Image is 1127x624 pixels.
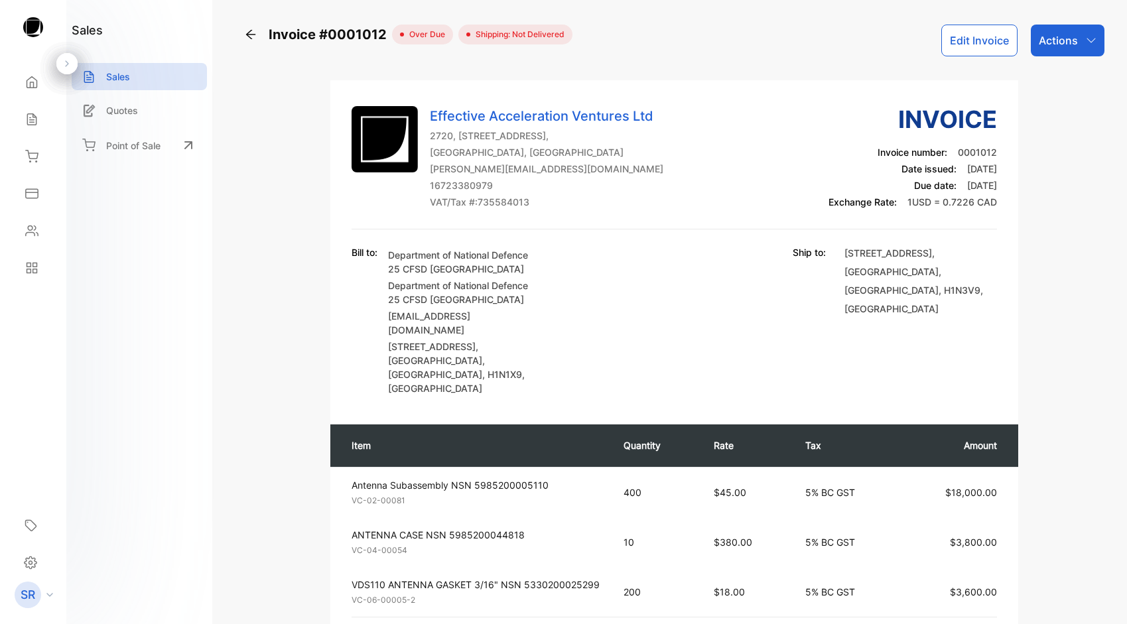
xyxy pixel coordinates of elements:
[430,162,663,176] p: [PERSON_NAME][EMAIL_ADDRESS][DOMAIN_NAME]
[714,536,752,548] span: $380.00
[21,586,35,603] p: SR
[352,245,377,259] p: Bill to:
[805,585,887,599] p: 5% BC GST
[352,478,600,492] p: Antenna Subassembly NSN 5985200005110
[106,70,130,84] p: Sales
[829,101,997,137] h3: Invoice
[1071,568,1127,624] iframe: LiveChat chat widget
[482,369,522,380] span: , H1N1X9
[714,487,746,498] span: $45.00
[269,25,392,44] span: Invoice #0001012
[388,309,541,337] p: [EMAIL_ADDRESS][DOMAIN_NAME]
[430,195,663,209] p: VAT/Tax #: 735584013
[388,341,476,352] span: [STREET_ADDRESS]
[352,106,418,172] img: Company Logo
[72,21,103,39] h1: sales
[714,438,779,452] p: Rate
[914,180,957,191] span: Due date:
[950,586,997,597] span: $3,600.00
[878,147,947,158] span: Invoice number:
[352,544,600,556] p: VC-04-00054
[1031,25,1104,56] button: Actions
[106,103,138,117] p: Quotes
[72,63,207,90] a: Sales
[939,284,980,296] span: , H1N3V9
[793,245,826,259] p: Ship to:
[624,438,687,452] p: Quantity
[829,196,897,208] span: Exchange Rate:
[967,180,997,191] span: [DATE]
[430,178,663,192] p: 16723380979
[388,279,541,306] p: Department of National Defence 25 CFSD [GEOGRAPHIC_DATA]
[430,106,663,126] p: Effective Acceleration Ventures Ltd
[805,438,887,452] p: Tax
[388,248,541,276] p: Department of National Defence 25 CFSD [GEOGRAPHIC_DATA]
[945,487,997,498] span: $18,000.00
[352,438,597,452] p: Item
[352,495,600,507] p: VC-02-00081
[958,147,997,158] span: 0001012
[805,535,887,549] p: 5% BC GST
[352,594,600,606] p: VC-06-00005-2
[950,536,997,548] span: $3,800.00
[805,485,887,499] p: 5% BC GST
[1039,32,1078,48] p: Actions
[967,163,997,174] span: [DATE]
[430,145,663,159] p: [GEOGRAPHIC_DATA], [GEOGRAPHIC_DATA]
[844,247,932,259] span: [STREET_ADDRESS]
[624,585,687,599] p: 200
[901,163,957,174] span: Date issued:
[470,29,564,40] span: Shipping: Not Delivered
[404,29,445,40] span: over due
[714,586,745,597] span: $18.00
[23,17,43,37] img: logo
[352,578,600,592] p: VDS110 ANTENNA GASKET 3/16" NSN 5330200025299
[72,97,207,124] a: Quotes
[106,139,161,153] p: Point of Sale
[913,438,997,452] p: Amount
[352,528,600,542] p: ANTENNA CASE NSN 5985200044818
[624,485,687,499] p: 400
[907,196,997,208] span: 1USD = 0.7226 CAD
[624,535,687,549] p: 10
[941,25,1018,56] button: Edit Invoice
[72,131,207,160] a: Point of Sale
[430,129,663,143] p: 2720, [STREET_ADDRESS],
